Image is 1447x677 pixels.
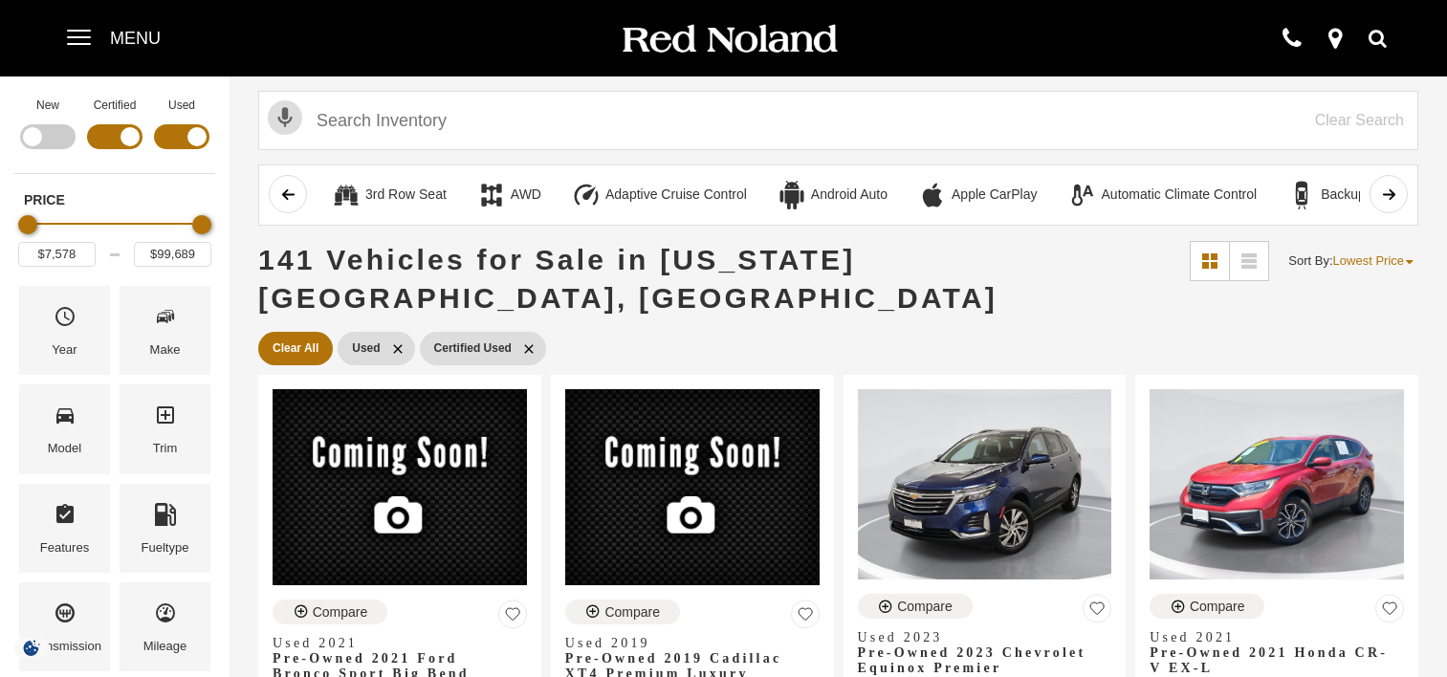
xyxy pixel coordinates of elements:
div: Minimum Price [18,215,37,234]
div: Adaptive Cruise Control [572,181,601,209]
button: scroll right [1370,175,1408,213]
button: Android AutoAndroid Auto [767,175,898,215]
div: Apple CarPlay [952,186,1038,204]
span: Clear All [273,337,318,360]
div: 3rd Row Seat [332,181,361,209]
div: Apple CarPlay [918,181,947,209]
input: Minimum [18,242,96,267]
span: Used 2021 [1150,630,1390,645]
button: Compare Vehicle [858,594,973,619]
div: Backup Camera [1287,181,1316,209]
div: Fueltype [142,537,189,558]
div: Automatic Climate Control [1102,186,1258,204]
div: Compare [897,598,953,615]
span: Lowest Price [1333,253,1404,268]
div: Filter by Vehicle Type [14,96,215,173]
span: Trim [154,399,177,438]
img: 2021 Ford Bronco Sport Big Bend [273,389,527,585]
div: Trim [153,438,178,459]
span: Features [54,498,77,537]
div: MileageMileage [120,582,210,671]
span: Used 2021 [273,636,513,651]
div: TrimTrim [120,384,210,473]
span: Used [352,337,380,360]
label: New [36,96,59,115]
button: Save Vehicle [791,600,820,636]
div: FeaturesFeatures [19,484,110,573]
img: 2021 Honda CR-V EX-L [1150,389,1404,579]
h5: Price [24,191,206,208]
span: Model [54,399,77,438]
div: Features [40,537,89,558]
div: Make [150,339,181,360]
span: 141 Vehicles for Sale in [US_STATE][GEOGRAPHIC_DATA], [GEOGRAPHIC_DATA] [258,244,998,314]
span: Make [154,300,177,339]
span: Sort By : [1288,253,1332,268]
div: Model [48,438,81,459]
span: Used 2019 [565,636,805,651]
button: Compare Vehicle [1150,594,1264,619]
svg: Click to toggle on voice search [268,100,302,135]
button: Compare Vehicle [565,600,680,624]
button: 3rd Row Seat3rd Row Seat [321,175,457,215]
div: TransmissionTransmission [19,582,110,671]
span: Pre-Owned 2021 Honda CR-V EX-L [1150,645,1390,676]
button: Compare Vehicle [273,600,387,624]
div: Mileage [143,636,187,657]
section: Click to Open Cookie Consent Modal [10,638,54,658]
div: Price [18,208,211,267]
a: Used 2021Pre-Owned 2021 Honda CR-V EX-L [1150,630,1404,676]
div: 3rd Row Seat [365,186,447,204]
img: 2019 Cadillac XT4 Premium Luxury [565,389,820,585]
div: Maximum Price [192,215,211,234]
button: Save Vehicle [1083,594,1111,630]
label: Used [168,96,195,115]
span: Fueltype [154,498,177,537]
div: Android Auto [778,181,806,209]
span: Mileage [154,597,177,636]
div: Compare [604,603,660,621]
div: FueltypeFueltype [120,484,210,573]
button: scroll left [269,175,307,213]
button: Save Vehicle [498,600,527,636]
div: Backup Camera [1321,186,1416,204]
span: Pre-Owned 2023 Chevrolet Equinox Premier [858,645,1098,676]
div: YearYear [19,286,110,375]
div: AWD [477,181,506,209]
span: Year [54,300,77,339]
div: Android Auto [811,186,888,204]
img: Red Noland Auto Group [619,23,839,56]
button: Automatic Climate ControlAutomatic Climate Control [1058,175,1268,215]
div: Compare [313,603,368,621]
button: Adaptive Cruise ControlAdaptive Cruise Control [561,175,757,215]
div: Compare [1190,598,1245,615]
img: Opt-Out Icon [10,638,54,658]
span: Used 2023 [858,630,1098,645]
input: Maximum [134,242,211,267]
button: Apple CarPlayApple CarPlay [908,175,1048,215]
div: Transmission [28,636,101,657]
img: 2023 Chevrolet Equinox Premier [858,389,1112,579]
div: ModelModel [19,384,110,473]
input: Search Inventory [258,91,1418,150]
label: Certified [94,96,137,115]
div: Adaptive Cruise Control [605,186,747,204]
span: Certified Used [434,337,512,360]
div: MakeMake [120,286,210,375]
button: Save Vehicle [1375,594,1404,630]
a: Used 2023Pre-Owned 2023 Chevrolet Equinox Premier [858,630,1112,676]
span: Transmission [54,597,77,636]
button: AWDAWD [467,175,552,215]
div: Year [52,339,77,360]
div: Automatic Climate Control [1068,181,1097,209]
button: Backup CameraBackup Camera [1277,175,1427,215]
div: AWD [511,186,541,204]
